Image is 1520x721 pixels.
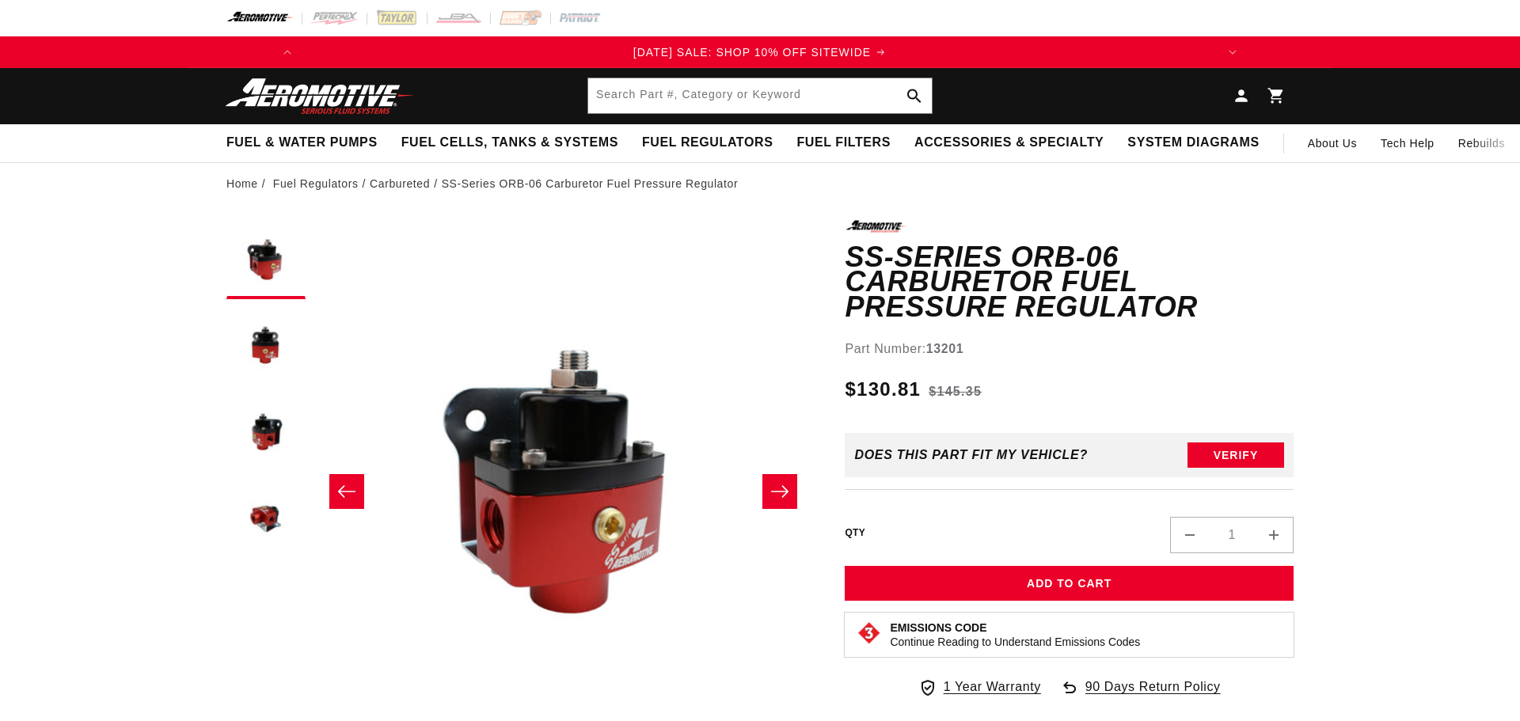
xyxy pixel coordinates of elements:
summary: Tech Help [1369,124,1446,162]
summary: Fuel Filters [785,124,902,161]
summary: Accessories & Specialty [902,124,1115,161]
span: [DATE] SALE: SHOP 10% OFF SITEWIDE [633,46,871,59]
img: Emissions code [857,620,882,646]
button: Load image 4 in gallery view [226,481,306,560]
summary: System Diagrams [1115,124,1271,161]
summary: Fuel Cells, Tanks & Systems [389,124,630,161]
button: Load image 1 in gallery view [226,220,306,299]
span: About Us [1308,137,1357,150]
button: Load image 3 in gallery view [226,394,306,473]
a: Home [226,175,258,192]
span: $130.81 [845,375,921,404]
span: Fuel Cells, Tanks & Systems [401,135,618,151]
slideshow-component: Translation missing: en.sections.announcements.announcement_bar [187,36,1333,68]
strong: 13201 [926,342,964,355]
a: [DATE] SALE: SHOP 10% OFF SITEWIDE [303,44,1217,61]
button: Translation missing: en.sections.announcements.next_announcement [1217,36,1248,68]
s: $145.35 [929,382,982,401]
button: Slide left [329,474,364,509]
span: Fuel Regulators [642,135,773,151]
span: Tech Help [1381,135,1434,152]
summary: Fuel & Water Pumps [215,124,389,161]
span: Rebuilds [1458,135,1505,152]
li: SS-Series ORB-06 Carburetor Fuel Pressure Regulator [442,175,739,192]
a: 90 Days Return Policy [1060,677,1221,713]
a: 1 Year Warranty [918,677,1041,697]
span: 1 Year Warranty [944,677,1041,697]
span: Fuel Filters [796,135,891,151]
span: System Diagrams [1127,135,1259,151]
nav: breadcrumbs [226,175,1294,192]
div: Announcement [303,44,1217,61]
button: Emissions CodeContinue Reading to Understand Emissions Codes [890,620,1140,649]
strong: Emissions Code [890,621,986,634]
li: Fuel Regulators [273,175,370,192]
h1: SS-Series ORB-06 Carburetor Fuel Pressure Regulator [845,245,1294,320]
button: Search Part #, Category or Keyword [897,78,932,113]
a: About Us [1296,124,1369,162]
input: Search Part #, Category or Keyword [588,78,932,113]
div: Part Number: [845,339,1294,359]
span: Accessories & Specialty [914,135,1104,151]
span: 90 Days Return Policy [1085,677,1221,713]
summary: Rebuilds [1446,124,1517,162]
button: Load image 2 in gallery view [226,307,306,386]
summary: Fuel Regulators [630,124,785,161]
button: Translation missing: en.sections.announcements.previous_announcement [272,36,303,68]
button: Slide right [762,474,797,509]
button: Verify [1187,442,1284,468]
label: QTY [845,526,865,540]
p: Continue Reading to Understand Emissions Codes [890,635,1140,649]
img: Aeromotive [221,78,419,115]
li: Carbureted [370,175,442,192]
div: 1 of 3 [303,44,1217,61]
span: Fuel & Water Pumps [226,135,378,151]
button: Add to Cart [845,566,1294,601]
div: Does This part fit My vehicle? [854,448,1088,462]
